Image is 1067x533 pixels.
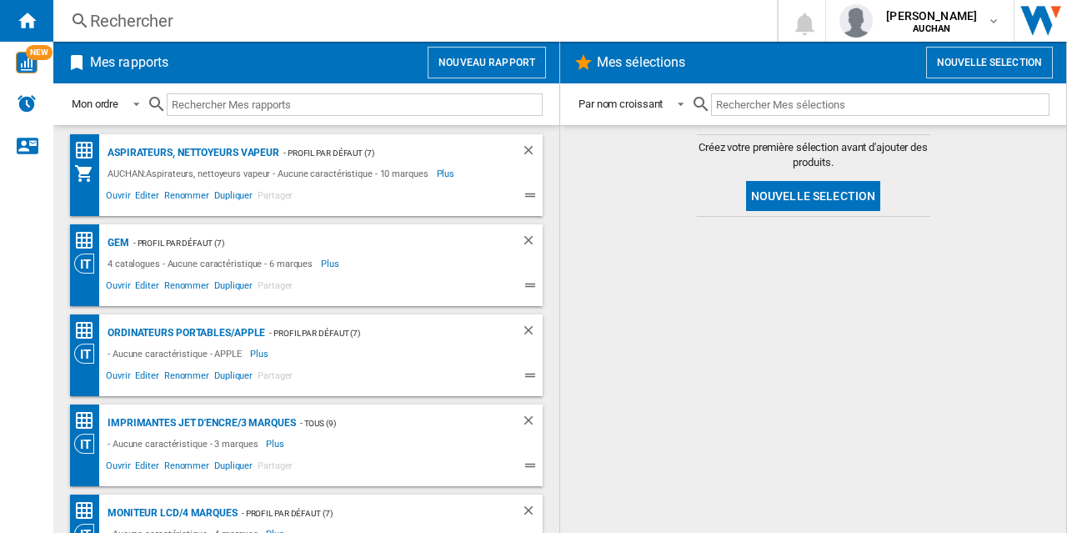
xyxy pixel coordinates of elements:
span: Renommer [162,188,212,208]
div: Supprimer [521,503,543,524]
div: - Aucune caractéristique - 3 marques [103,434,266,454]
span: Ouvrir [103,278,133,298]
span: Ouvrir [103,458,133,478]
button: Nouvelle selection [746,181,881,211]
span: Partager [255,458,295,478]
h2: Mes rapports [87,47,172,78]
h2: Mes sélections [594,47,689,78]
div: Imprimantes jet d'encre/3 marques [103,413,296,434]
span: Editer [133,458,161,478]
div: Matrice des prix [74,500,103,521]
div: - Profil par défaut (7) [238,503,488,524]
div: - Profil par défaut (7) [265,323,488,344]
div: Supprimer [521,413,543,434]
span: [PERSON_NAME] [886,8,977,24]
input: Rechercher Mes rapports [167,93,543,116]
input: Rechercher Mes sélections [711,93,1049,116]
div: Matrice des prix [74,230,103,251]
span: Dupliquer [212,188,255,208]
span: Renommer [162,368,212,388]
div: Supprimer [521,143,543,163]
div: Supprimer [521,323,543,344]
span: Renommer [162,278,212,298]
span: Dupliquer [212,278,255,298]
img: profile.jpg [839,4,873,38]
span: Renommer [162,458,212,478]
div: GEM [103,233,129,254]
span: Editer [133,368,161,388]
span: NEW [26,45,53,60]
span: Dupliquer [212,368,255,388]
span: Créez votre première sélection avant d'ajouter des produits. [697,140,930,170]
div: Rechercher [90,9,734,33]
div: Supprimer [521,233,543,254]
span: Dupliquer [212,458,255,478]
div: Matrice des prix [74,410,103,431]
div: - Aucune caractéristique - APPLE [103,344,250,364]
img: alerts-logo.svg [17,93,37,113]
span: Ouvrir [103,188,133,208]
span: Partager [255,368,295,388]
span: Editer [133,188,161,208]
div: - Profil par défaut (7) [279,143,488,163]
div: Ordinateurs portables/APPLE [103,323,265,344]
div: Matrice des prix [74,140,103,161]
div: - Profil par défaut (7) [129,233,488,254]
span: Plus [437,163,458,184]
div: Vision Catégorie [74,434,103,454]
div: Mon ordre [72,98,118,110]
div: Matrice des prix [74,320,103,341]
button: Nouveau rapport [428,47,546,78]
div: Vision Catégorie [74,344,103,364]
div: Par nom croissant [579,98,663,110]
button: Nouvelle selection [926,47,1053,78]
div: 4 catalogues - Aucune caractéristique - 6 marques [103,254,321,274]
span: Editer [133,278,161,298]
div: Mon assortiment [74,163,103,184]
div: - TOUS (9) [296,413,488,434]
div: Aspirateurs, nettoyeurs vapeur [103,143,279,163]
b: AUCHAN [913,23,950,34]
span: Partager [255,188,295,208]
span: Partager [255,278,295,298]
span: Plus [250,344,271,364]
div: Vision Catégorie [74,254,103,274]
img: wise-card.svg [16,52,38,73]
div: AUCHAN:Aspirateurs, nettoyeurs vapeur - Aucune caractéristique - 10 marques [103,163,437,184]
div: Moniteur lcd/4 marques [103,503,238,524]
span: Plus [321,254,342,274]
span: Plus [266,434,287,454]
span: Ouvrir [103,368,133,388]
